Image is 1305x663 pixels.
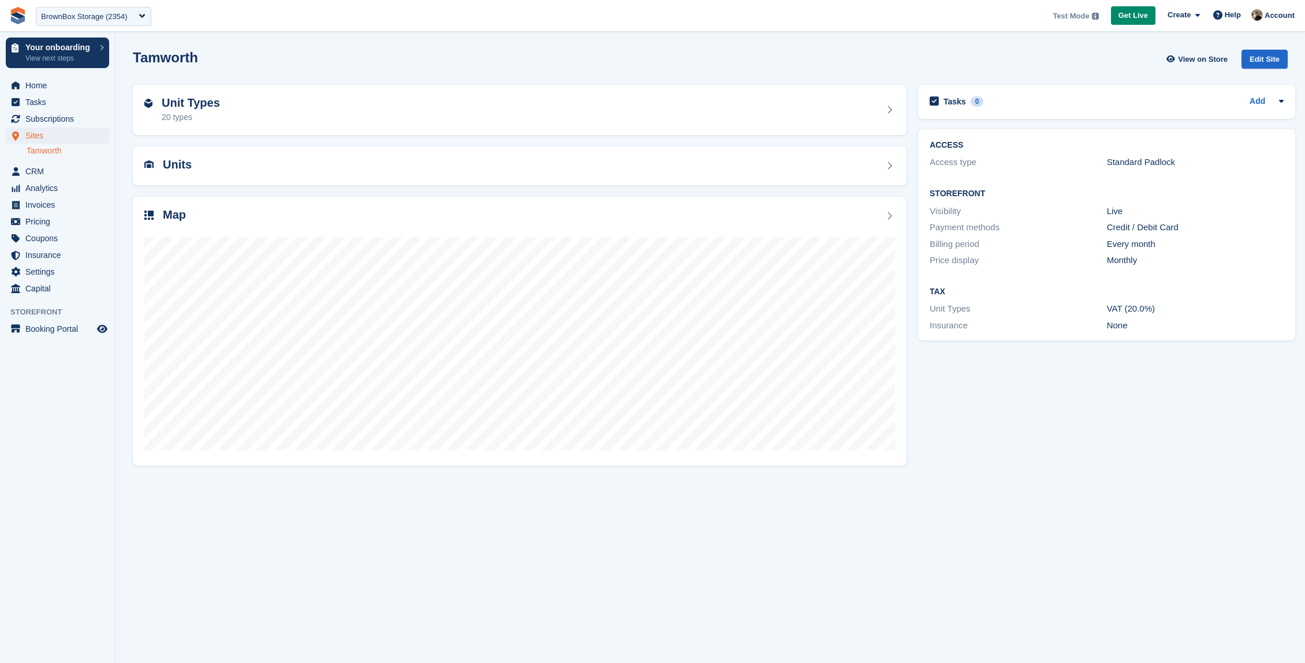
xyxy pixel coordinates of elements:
[930,302,1107,316] div: Unit Types
[6,180,109,196] a: menu
[10,306,115,318] span: Storefront
[1092,13,1099,20] img: icon-info-grey-7440780725fd019a000dd9b08b2336e03edf1995a4989e88bcd33f0948082b44.svg
[930,221,1107,234] div: Payment methods
[144,211,154,220] img: map-icn-33ee37083ee616e46c38cad1a60f524a97daa1e2b2c8c0bc3eb3415660979fc1.svg
[930,238,1107,251] div: Billing period
[930,205,1107,218] div: Visibility
[25,247,95,263] span: Insurance
[1107,302,1284,316] div: VAT (20.0%)
[25,197,95,213] span: Invoices
[1241,50,1288,69] div: Edit Site
[1107,254,1284,267] div: Monthly
[25,53,94,63] p: View next steps
[162,111,220,123] div: 20 types
[6,213,109,230] a: menu
[27,145,109,156] a: Tamworth
[1107,205,1284,218] div: Live
[25,77,95,93] span: Home
[6,247,109,263] a: menu
[133,85,907,136] a: Unit Types 20 types
[1168,9,1191,21] span: Create
[930,156,1107,169] div: Access type
[6,264,109,280] a: menu
[25,264,95,280] span: Settings
[930,189,1284,198] h2: Storefront
[1118,10,1148,21] span: Get Live
[25,213,95,230] span: Pricing
[1107,156,1284,169] div: Standard Padlock
[1053,10,1089,22] span: Test Mode
[1111,6,1155,25] a: Get Live
[1241,50,1288,73] a: Edit Site
[25,180,95,196] span: Analytics
[6,38,109,68] a: Your onboarding View next steps
[1107,221,1284,234] div: Credit / Debit Card
[971,96,984,107] div: 0
[1107,238,1284,251] div: Every month
[25,163,95,179] span: CRM
[25,111,95,127] span: Subscriptions
[25,43,94,51] p: Your onboarding
[162,96,220,110] h2: Unit Types
[6,111,109,127] a: menu
[6,280,109,297] a: menu
[9,7,27,24] img: stora-icon-8386f47178a22dfd0bd8f6a31ec36ba5ce8667c1dd55bd0f319d3a0aa187defe.svg
[6,163,109,179] a: menu
[95,322,109,336] a: Preview store
[25,230,95,246] span: Coupons
[1251,9,1263,21] img: Oliver Bruce
[163,158,192,171] h2: Units
[1165,50,1232,69] a: View on Store
[6,77,109,93] a: menu
[6,128,109,144] a: menu
[6,230,109,246] a: menu
[133,147,907,185] a: Units
[944,96,966,107] h2: Tasks
[1225,9,1241,21] span: Help
[1107,319,1284,332] div: None
[25,280,95,297] span: Capital
[144,99,152,108] img: unit-type-icn-2b2737a686de81e16bb02015468b77c625bbabd49415b5ef34ead5e3b44a266d.svg
[6,197,109,213] a: menu
[1265,10,1295,21] span: Account
[163,208,186,222] h2: Map
[133,50,198,65] h2: Tamworth
[930,287,1284,297] h2: Tax
[6,94,109,110] a: menu
[144,160,154,168] img: unit-icn-7be61d7bf1b0ce9d3e12c5938cc71ed9869f7b940bace4675aadf7bd6d80202e.svg
[1250,95,1265,108] a: Add
[41,11,128,23] div: BrownBox Storage (2354)
[25,321,95,337] span: Booking Portal
[133,197,907,466] a: Map
[930,254,1107,267] div: Price display
[930,319,1107,332] div: Insurance
[25,128,95,144] span: Sites
[1178,54,1228,65] span: View on Store
[6,321,109,337] a: menu
[25,94,95,110] span: Tasks
[930,141,1284,150] h2: ACCESS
